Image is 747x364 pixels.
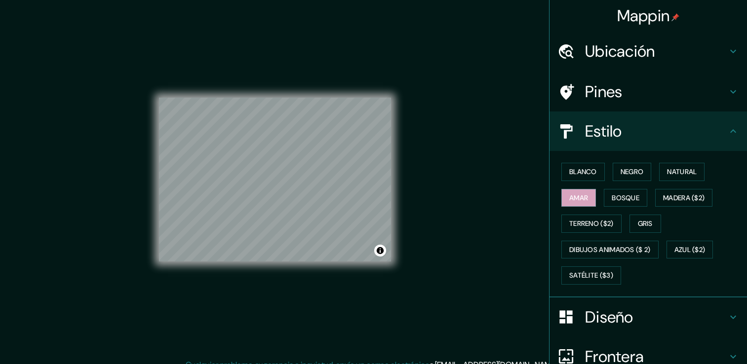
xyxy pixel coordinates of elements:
[585,307,727,327] h4: Diseño
[561,215,622,233] button: Terreno ($2)
[561,266,621,285] button: Satélite ($3)
[638,218,653,230] font: Gris
[621,166,644,178] font: Negro
[569,166,597,178] font: Blanco
[569,244,651,256] font: Dibujos animados ($ 2)
[550,111,747,151] div: Estilo
[663,192,705,204] font: Madera ($2)
[569,218,614,230] font: Terreno ($2)
[561,163,605,181] button: Blanco
[561,189,596,207] button: Amar
[550,297,747,337] div: Diseño
[667,241,713,259] button: Azul ($2)
[659,163,705,181] button: Natural
[604,189,647,207] button: Bosque
[674,244,706,256] font: Azul ($2)
[374,245,386,256] button: Alternar atribución
[659,326,736,353] iframe: Help widget launcher
[159,98,391,261] canvas: Mapa
[550,72,747,111] div: Pines
[613,163,652,181] button: Negro
[550,32,747,71] div: Ubicación
[585,82,727,102] h4: Pines
[585,121,727,141] h4: Estilo
[569,192,588,204] font: Amar
[655,189,712,207] button: Madera ($2)
[569,269,613,282] font: Satélite ($3)
[667,166,697,178] font: Natural
[585,41,727,61] h4: Ubicación
[617,5,670,26] font: Mappin
[629,215,661,233] button: Gris
[612,192,639,204] font: Bosque
[671,13,679,21] img: pin-icon.png
[561,241,659,259] button: Dibujos animados ($ 2)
